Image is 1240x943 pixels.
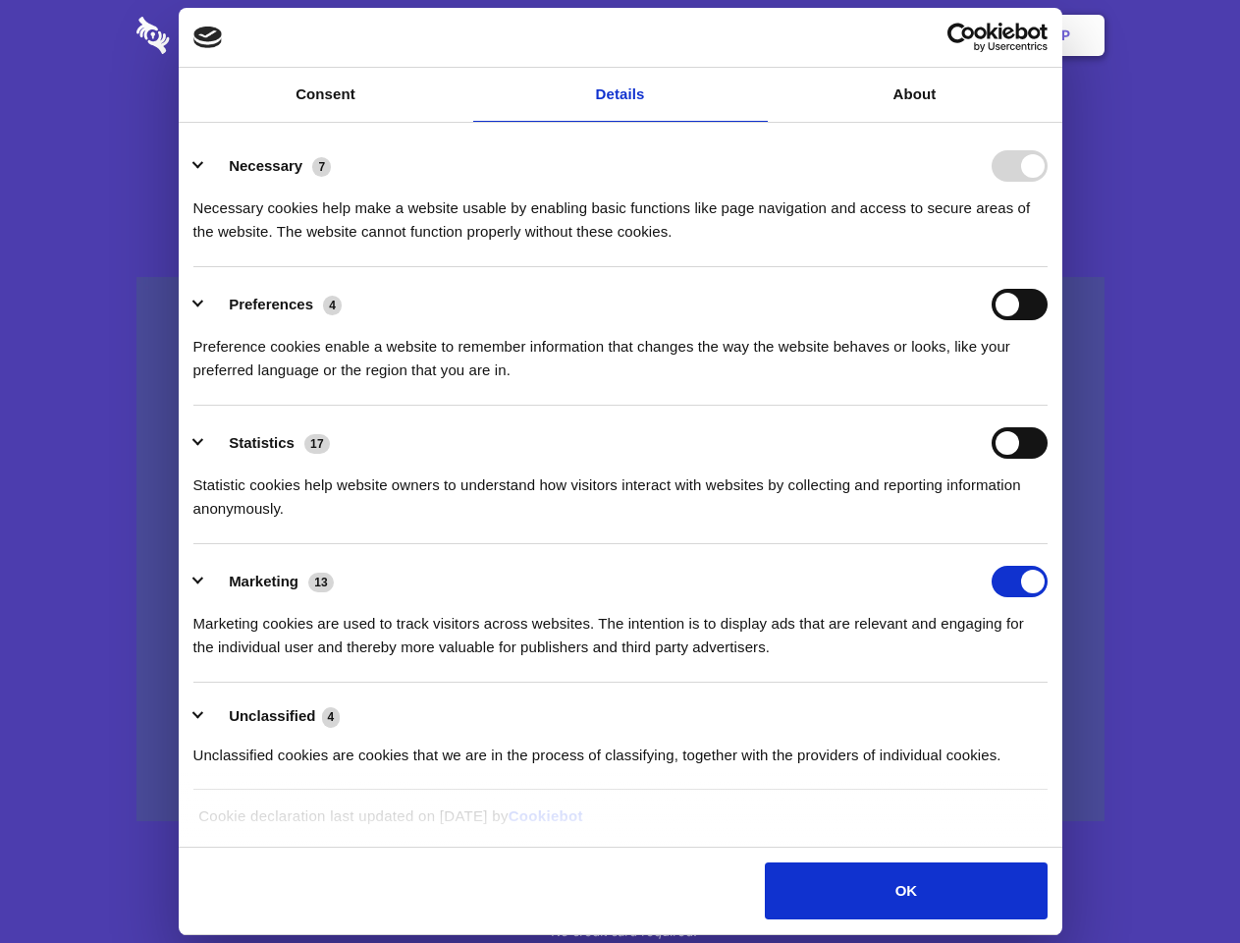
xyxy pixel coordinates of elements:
a: Login [890,5,976,66]
h1: Eliminate Slack Data Loss. [136,88,1105,159]
span: 4 [322,707,341,727]
a: Contact [796,5,887,66]
label: Necessary [229,157,302,174]
h4: Auto-redaction of sensitive data, encrypted data sharing and self-destructing private chats. Shar... [136,179,1105,244]
a: Wistia video thumbnail [136,277,1105,822]
img: logo [193,27,223,48]
a: Consent [179,68,473,122]
a: Details [473,68,768,122]
label: Preferences [229,296,313,312]
label: Marketing [229,573,298,589]
div: Unclassified cookies are cookies that we are in the process of classifying, together with the pro... [193,729,1048,767]
iframe: Drift Widget Chat Controller [1142,845,1216,919]
div: Cookie declaration last updated on [DATE] by [184,804,1056,843]
button: Preferences (4) [193,289,354,320]
span: 4 [323,296,342,315]
button: Marketing (13) [193,566,347,597]
button: Statistics (17) [193,427,343,459]
span: 7 [312,157,331,177]
a: Cookiebot [509,807,583,824]
span: 13 [308,573,334,592]
button: OK [765,862,1047,919]
button: Necessary (7) [193,150,344,182]
div: Necessary cookies help make a website usable by enabling basic functions like page navigation and... [193,182,1048,244]
a: Usercentrics Cookiebot - opens in a new window [876,23,1048,52]
div: Preference cookies enable a website to remember information that changes the way the website beha... [193,320,1048,382]
div: Marketing cookies are used to track visitors across websites. The intention is to display ads tha... [193,597,1048,659]
a: Pricing [576,5,662,66]
label: Statistics [229,434,295,451]
button: Unclassified (4) [193,704,352,729]
a: About [768,68,1062,122]
img: logo-wordmark-white-trans-d4663122ce5f474addd5e946df7df03e33cb6a1c49d2221995e7729f52c070b2.svg [136,17,304,54]
span: 17 [304,434,330,454]
div: Statistic cookies help website owners to understand how visitors interact with websites by collec... [193,459,1048,521]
